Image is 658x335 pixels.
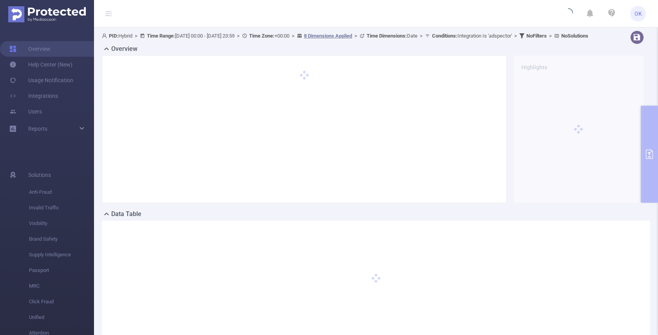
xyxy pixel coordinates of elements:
[29,278,94,294] span: MRC
[9,104,42,119] a: Users
[634,6,642,22] span: OK
[29,200,94,216] span: Invalid Traffic
[564,8,573,19] i: icon: loading
[29,294,94,310] span: Click Fraud
[235,33,242,39] span: >
[304,33,352,39] u: 8 Dimensions Applied
[249,33,275,39] b: Time Zone:
[29,247,94,263] span: Supply Intelligence
[28,126,47,132] span: Reports
[29,216,94,231] span: Visibility
[8,6,86,22] img: Protected Media
[512,33,519,39] span: >
[109,33,118,39] b: PID:
[432,33,457,39] b: Conditions :
[526,33,547,39] b: No Filters
[102,33,588,39] span: Hybrid [DATE] 00:00 - [DATE] 23:59 +00:00
[9,41,51,57] a: Overview
[111,209,141,219] h2: Data Table
[132,33,140,39] span: >
[147,33,175,39] b: Time Range:
[29,184,94,200] span: Anti-Fraud
[547,33,554,39] span: >
[9,88,58,104] a: Integrations
[102,33,109,38] i: icon: user
[28,167,51,183] span: Solutions
[367,33,407,39] b: Time Dimensions :
[28,121,47,137] a: Reports
[29,263,94,278] span: Passport
[561,33,588,39] b: No Solutions
[9,72,73,88] a: Usage Notification
[29,310,94,325] span: Unified
[432,33,512,39] span: Integration Is 'adspector'
[418,33,425,39] span: >
[352,33,360,39] span: >
[9,57,72,72] a: Help Center (New)
[289,33,297,39] span: >
[29,231,94,247] span: Brand Safety
[111,44,137,54] h2: Overview
[367,33,418,39] span: Date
